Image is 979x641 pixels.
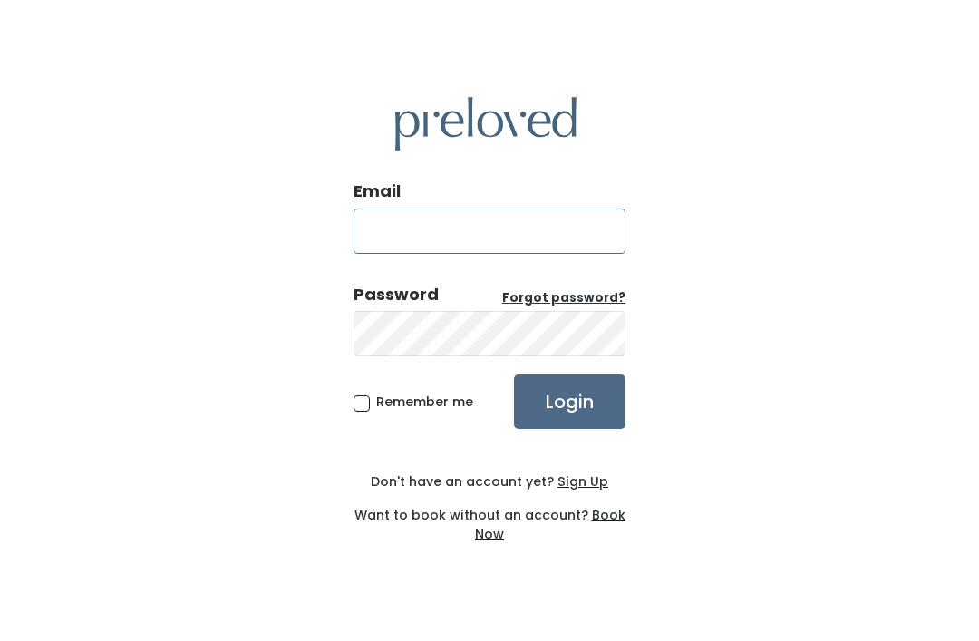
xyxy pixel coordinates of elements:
[376,393,473,411] span: Remember me
[395,97,577,151] img: preloved logo
[502,289,625,306] u: Forgot password?
[554,472,608,490] a: Sign Up
[502,289,625,307] a: Forgot password?
[557,472,608,490] u: Sign Up
[354,180,401,203] label: Email
[354,491,625,544] div: Want to book without an account?
[514,374,625,429] input: Login
[354,472,625,491] div: Don't have an account yet?
[354,283,439,306] div: Password
[475,506,625,543] a: Book Now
